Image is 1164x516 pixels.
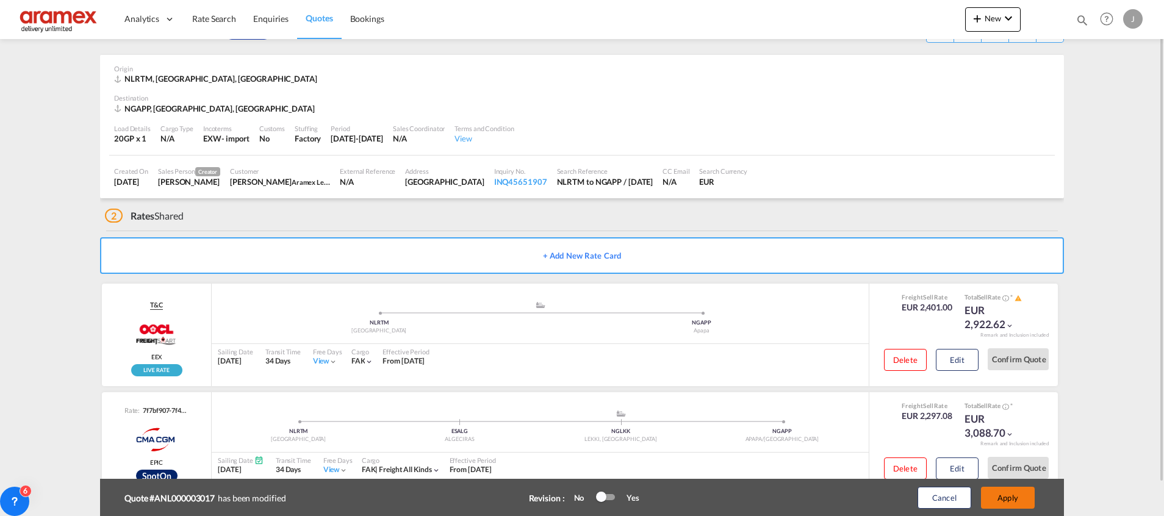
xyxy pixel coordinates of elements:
span: Sell [978,402,988,409]
div: EUR 2,401.00 [902,301,952,314]
div: 20 Aug 2025 [114,176,148,187]
div: NGAPP [702,428,863,435]
md-icon: icon-chevron-down [329,357,337,366]
div: Terms and Condition [454,124,514,133]
div: J [1123,9,1143,29]
div: EUR 2,922.62 [965,303,1026,332]
div: EUR [699,176,747,187]
span: Rate Search [192,13,236,24]
button: Spot Rates are dynamic & can fluctuate with time [1001,293,1009,303]
span: Bookings [350,13,384,24]
div: View [454,133,514,144]
div: N/A [160,133,193,144]
div: NLRTM [218,428,379,435]
div: NGLKK [541,428,702,435]
span: Subject to Remarks [1009,402,1013,409]
button: Edit [936,457,979,479]
span: Subject to Remarks [1009,293,1014,301]
div: Patrick AbiFadel [230,176,330,187]
span: Aramex Lebanon [292,177,342,187]
div: Customer [230,167,330,176]
div: Effective Period [383,347,429,356]
button: Cancel [918,487,971,509]
div: NLRTM, Rotterdam, Europe [114,73,320,84]
div: APAPA/[GEOGRAPHIC_DATA] [702,435,863,443]
div: Search Currency [699,167,747,176]
div: Transit Time [276,456,311,465]
div: Free Days [323,456,353,465]
div: freight all kinds [362,465,432,475]
div: Freight Rate [902,401,952,410]
div: Period [331,124,383,133]
div: Factory Stuffing [295,133,321,144]
span: FAK [351,356,365,365]
md-icon: icon-chevron-down [432,466,440,475]
div: EUR 2,297.08 [902,410,952,422]
div: Incoterms [203,124,250,133]
div: Change Status Here [225,26,271,40]
span: T&C [150,300,163,310]
button: Spot Rates are dynamic & can fluctuate with time [1001,402,1009,411]
div: ESALG [379,428,540,435]
img: CMA_CGM_Spot.png [136,470,178,482]
div: has been modified [124,489,490,507]
img: OOCL FreightSmart [128,319,185,349]
div: Stuffing [295,124,321,133]
button: Delete [884,349,927,371]
md-icon: icon-alert [1015,295,1022,302]
span: | [375,465,378,474]
span: Sell [978,293,988,301]
div: From 01 Sep 2025 [450,465,492,475]
div: Cargo [351,347,374,356]
span: Help [1096,9,1117,29]
div: Lebanon [405,176,484,187]
div: Transit Time [265,347,301,356]
div: INQ45651907 [494,176,547,187]
div: 20 Aug 2025 [331,133,383,144]
button: Delete [884,457,927,479]
div: N/A [663,176,689,187]
div: Viewicon-chevron-down [313,356,338,367]
div: - import [221,133,250,144]
span: From [DATE] [450,465,492,474]
div: N/A [340,176,395,187]
div: NGAPP [541,319,863,327]
div: Apapa [541,327,863,335]
md-icon: icon-chevron-down [339,466,348,475]
div: 34 Days [265,356,301,367]
md-icon: icon-chevron-down [1005,321,1014,330]
button: icon-plus 400-fgNewicon-chevron-down [965,7,1021,32]
span: Analytics [124,13,159,25]
div: Revision : [529,492,565,504]
div: Remark and Inclusion included [971,440,1058,447]
span: 2 [105,209,123,223]
span: FAK [362,465,379,474]
div: NLRTM to NGAPP / 20 Aug 2025 [557,176,653,187]
div: Origin [114,64,1050,73]
div: EUR 3,088.70 [965,412,1026,441]
div: 7f7bf907-7f41-47b1-8238-808883ee8284.9e1d3126-0ca7-3ed8-b14e-6d2c01570045 [140,406,189,415]
div: [GEOGRAPHIC_DATA] [218,435,379,443]
img: CMACGM Spot [126,425,187,455]
div: Freight Rate [902,293,952,301]
div: Sales Coordinator [393,124,445,133]
md-icon: icon-magnify [1076,13,1089,27]
div: Total Rate [965,293,1026,303]
div: N/A [393,133,445,144]
span: From [DATE] [383,356,425,365]
md-icon: assets/icons/custom/ship-fill.svg [614,410,628,417]
div: Rollable available [131,364,182,376]
div: 20GP x 1 [114,133,151,144]
span: Rate: [124,406,140,415]
div: Inquiry No. [494,167,547,176]
md-icon: icon-chevron-down [1001,11,1016,26]
button: + Add New Rate Card [100,237,1064,274]
span: EEX [151,353,162,361]
div: Sailing Date [218,347,253,356]
div: Cargo [362,456,440,465]
b: Quote #ANL000003017 [124,492,218,504]
div: Free Days [313,347,342,356]
button: Apply [981,487,1035,509]
div: Cargo Type [160,124,193,133]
